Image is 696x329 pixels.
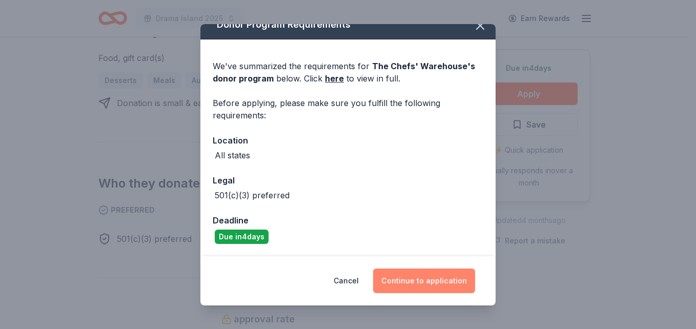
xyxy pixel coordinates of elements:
a: here [325,72,344,85]
div: Deadline [213,214,483,227]
div: Due in 4 days [215,230,269,244]
div: 501(c)(3) preferred [215,189,290,201]
div: Before applying, please make sure you fulfill the following requirements: [213,97,483,121]
div: Location [213,134,483,147]
div: Donor Program Requirements [200,10,496,39]
div: We've summarized the requirements for below. Click to view in full. [213,60,483,85]
button: Continue to application [373,269,475,293]
div: Legal [213,174,483,187]
div: All states [215,149,250,161]
button: Cancel [334,269,359,293]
